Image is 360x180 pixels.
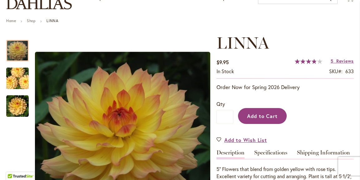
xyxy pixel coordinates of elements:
[6,18,16,23] a: Home
[216,59,229,65] span: $9.95
[336,58,354,64] span: Reviews
[5,158,22,175] iframe: Launch Accessibility Center
[254,150,287,159] a: Specifications
[6,61,35,89] div: LINNA
[6,95,29,117] img: LINNA
[216,136,267,144] a: Add to Wish List
[331,58,333,64] span: 5
[216,83,354,91] p: Order Now for Spring 2026 Delivery
[6,89,29,117] div: LINNA
[216,33,269,53] span: LINNA
[46,18,58,23] strong: LINNA
[6,34,35,61] div: LINNA
[216,68,234,75] div: Availability
[238,108,287,124] button: Add to Cart
[224,136,267,144] span: Add to Wish List
[247,113,278,119] span: Add to Cart
[216,150,245,159] a: Description
[331,58,354,64] a: 5 Reviews
[297,150,350,159] a: Shipping Information
[216,68,234,74] span: In stock
[295,59,322,64] div: 77%
[216,101,225,107] span: Qty
[329,68,343,74] strong: SKU
[27,18,36,23] a: Shop
[345,68,354,75] div: 633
